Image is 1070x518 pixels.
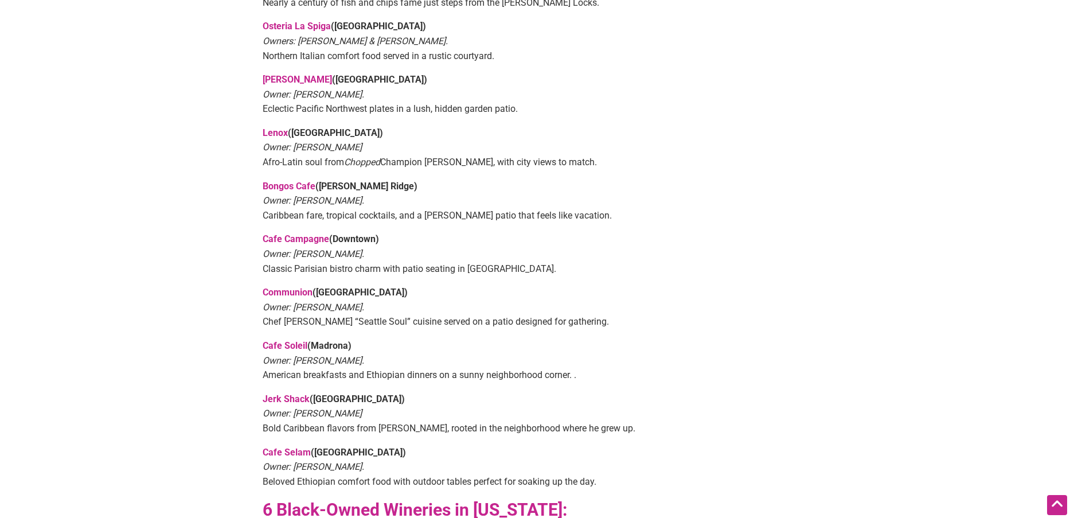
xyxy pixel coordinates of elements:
[263,340,352,351] strong: (Madrona)
[263,340,307,351] a: Cafe Soleil
[263,233,329,244] a: Cafe Campagne
[263,233,379,244] strong: (Downtown)
[263,287,408,298] strong: ([GEOGRAPHIC_DATA])
[263,392,807,436] p: Bold Caribbean flavors from [PERSON_NAME], rooted in the neighborhood where he grew up.
[263,21,426,32] strong: ([GEOGRAPHIC_DATA])
[263,181,315,192] a: Bongos Cafe
[263,195,364,206] em: Owner: [PERSON_NAME].
[263,127,288,138] a: Lenox
[263,127,383,138] strong: ([GEOGRAPHIC_DATA])
[263,338,807,383] p: American breakfasts and Ethiopian dinners on a sunny neighborhood corner. .
[263,302,364,313] em: Owner: [PERSON_NAME].
[263,232,807,276] p: Classic Parisian bistro charm with patio seating in [GEOGRAPHIC_DATA].
[263,355,364,366] em: Owner: [PERSON_NAME].
[263,74,427,85] strong: ([GEOGRAPHIC_DATA])
[263,72,807,116] p: Eclectic Pacific Northwest plates in a lush, hidden garden patio.
[263,394,310,404] a: Jerk Shack
[263,142,362,153] em: Owner: [PERSON_NAME]
[263,248,364,259] em: Owner: [PERSON_NAME].
[263,285,807,329] p: Chef [PERSON_NAME] “Seattle Soul” cuisine served on a patio designed for gathering.
[263,461,364,472] em: Owner: [PERSON_NAME].
[263,19,807,63] p: Northern Italian comfort food served in a rustic courtyard.
[263,36,448,46] em: Owners: [PERSON_NAME] & [PERSON_NAME].
[263,74,332,85] a: [PERSON_NAME]
[263,447,311,458] a: Cafe Selam
[263,408,362,419] em: Owner: [PERSON_NAME]
[263,126,807,170] p: Afro-Latin soul from Champion [PERSON_NAME], with city views to match.
[263,21,331,32] a: Osteria La Spiga
[263,89,364,100] em: Owner: [PERSON_NAME].
[263,181,417,192] strong: ([PERSON_NAME] Ridge)
[263,447,406,458] strong: ([GEOGRAPHIC_DATA])
[1047,495,1067,515] div: Scroll Back to Top
[344,157,380,168] em: Chopped
[263,445,807,489] p: Beloved Ethiopian comfort food with outdoor tables perfect for soaking up the day.
[263,287,313,298] a: Communion
[263,394,405,404] strong: ([GEOGRAPHIC_DATA])
[263,179,807,223] p: Caribbean fare, tropical cocktails, and a [PERSON_NAME] patio that feels like vacation.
